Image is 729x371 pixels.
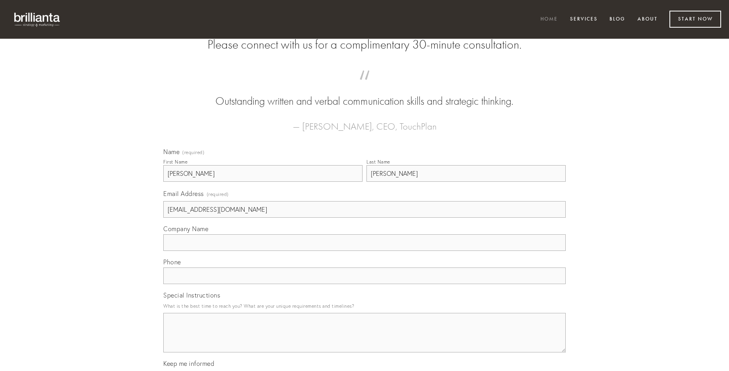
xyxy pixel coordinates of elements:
[163,190,204,198] span: Email Address
[163,360,214,367] span: Keep me informed
[565,13,603,26] a: Services
[176,78,553,94] span: “
[163,291,220,299] span: Special Instructions
[163,159,187,165] div: First Name
[163,301,566,311] p: What is the best time to reach you? What are your unique requirements and timelines?
[669,11,721,28] a: Start Now
[182,150,204,155] span: (required)
[207,189,229,200] span: (required)
[604,13,630,26] a: Blog
[163,37,566,52] h2: Please connect with us for a complimentary 30-minute consultation.
[632,13,663,26] a: About
[163,148,179,156] span: Name
[8,8,67,31] img: brillianta - research, strategy, marketing
[535,13,563,26] a: Home
[176,109,553,134] figcaption: — [PERSON_NAME], CEO, TouchPlan
[366,159,390,165] div: Last Name
[163,225,208,233] span: Company Name
[163,258,181,266] span: Phone
[176,78,553,109] blockquote: Outstanding written and verbal communication skills and strategic thinking.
